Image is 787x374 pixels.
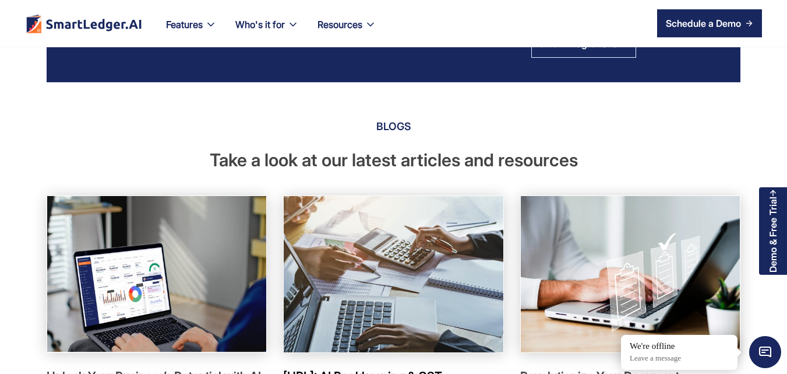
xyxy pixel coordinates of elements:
[25,14,143,33] a: home
[235,16,285,33] div: Who's it for
[768,197,778,272] div: Demo & Free Trial
[630,354,729,363] p: Leave a message
[630,341,729,352] div: We're offline
[226,16,308,47] div: Who's it for
[308,16,386,47] div: Resources
[47,148,740,172] h2: Take a look at our latest articles and resources
[666,16,741,30] div: Schedule a Demo
[749,336,781,368] span: Chat Widget
[157,16,226,47] div: Features
[317,16,362,33] div: Resources
[47,117,740,136] div: BLOGS
[166,16,203,33] div: Features
[657,9,762,37] a: Schedule a Demo
[746,20,753,27] img: arrow right icon
[25,14,143,33] img: footer logo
